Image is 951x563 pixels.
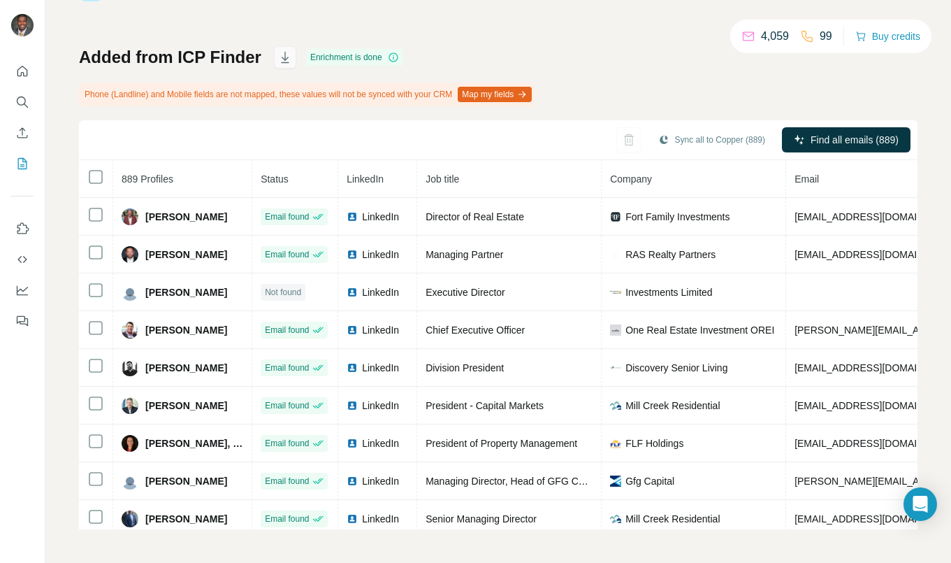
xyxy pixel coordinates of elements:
img: company-logo [610,250,621,259]
span: Find all emails (889) [811,133,899,147]
span: Email found [265,211,309,223]
span: LinkedIn [362,248,399,262]
img: LinkedIn logo [347,476,358,487]
span: Email found [265,399,309,412]
span: LinkedIn [362,399,399,413]
button: Enrich CSV [11,120,34,145]
span: RAS Realty Partners [625,248,716,262]
div: Enrichment is done [306,49,403,66]
button: Use Surfe API [11,247,34,272]
button: My lists [11,151,34,176]
button: Quick start [11,59,34,84]
img: Avatar [122,246,138,263]
span: Not found [265,286,301,299]
span: [PERSON_NAME] [145,210,227,224]
span: Status [261,173,289,185]
span: President - Capital Markets [426,400,544,411]
img: LinkedIn logo [347,325,358,336]
span: Mill Creek Residential [625,512,720,526]
img: Avatar [11,14,34,36]
img: LinkedIn logo [347,513,358,525]
span: Executive Director [426,287,505,298]
span: Senior Managing Director [426,513,537,525]
span: [PERSON_NAME] [145,512,227,526]
span: [PERSON_NAME] [145,474,227,488]
p: 99 [820,28,832,45]
span: LinkedIn [362,361,399,375]
img: company-logo [610,362,621,373]
button: Feedback [11,308,34,334]
span: Director of Real Estate [426,211,524,222]
span: Discovery Senior Living [625,361,727,375]
img: Avatar [122,511,138,527]
button: Dashboard [11,278,34,303]
img: LinkedIn logo [347,211,358,222]
span: [PERSON_NAME] [145,285,227,299]
button: Sync all to Copper (889) [648,129,775,150]
button: Search [11,90,34,115]
img: company-logo [610,211,621,222]
span: Division President [426,362,504,373]
span: LinkedIn [362,474,399,488]
span: Gfg Capital [625,474,674,488]
img: LinkedIn logo [347,362,358,373]
img: company-logo [610,325,621,336]
span: LinkedIn [362,285,399,299]
button: Find all emails (889) [782,127,910,152]
span: Managing Partner [426,249,503,260]
div: Phone (Landline) and Mobile fields are not mapped, these values will not be synced with your CRM [79,83,535,106]
img: Avatar [122,397,138,414]
img: Avatar [122,322,138,338]
img: Avatar [122,473,138,490]
span: Email found [265,362,309,374]
img: company-logo [610,476,621,487]
img: Avatar [122,208,138,225]
span: FLF Holdings [625,436,683,450]
span: Email found [265,475,309,487]
span: Managing Director, Head of GFG Capital [426,476,602,487]
img: Avatar [122,359,138,376]
img: company-logo [610,513,621,525]
img: Avatar [122,435,138,452]
img: Avatar [122,284,138,301]
span: Fort Family Investments [625,210,729,224]
button: Map my fields [458,87,532,102]
span: Email found [265,248,309,261]
span: Email found [265,324,309,336]
span: Email found [265,513,309,525]
img: LinkedIn logo [347,287,358,298]
span: LinkedIn [362,512,399,526]
div: Open Intercom Messenger [903,487,937,521]
span: [PERSON_NAME] [145,248,227,262]
span: [PERSON_NAME] [145,399,227,413]
span: Investments Limited [625,285,713,299]
p: 4,059 [761,28,789,45]
span: [PERSON_NAME] [145,361,227,375]
span: President of Property Management [426,438,577,449]
span: Job title [426,173,459,185]
img: company-logo [610,400,621,411]
img: company-logo [610,287,621,298]
span: Mill Creek Residential [625,399,720,413]
span: 889 Profiles [122,173,173,185]
img: company-logo [610,438,621,449]
span: One Real Estate Investment OREI [625,323,774,337]
span: Email [794,173,819,185]
span: Chief Executive Officer [426,325,525,336]
h1: Added from ICP Finder [79,46,261,69]
span: LinkedIn [362,210,399,224]
span: [PERSON_NAME] [145,323,227,337]
span: Company [610,173,652,185]
span: Email found [265,437,309,450]
button: Use Surfe on LinkedIn [11,216,34,241]
img: LinkedIn logo [347,249,358,260]
button: Buy credits [855,27,920,46]
img: LinkedIn logo [347,400,358,411]
img: LinkedIn logo [347,438,358,449]
span: LinkedIn [362,436,399,450]
span: LinkedIn [347,173,384,185]
span: [PERSON_NAME], CAPS [145,436,243,450]
span: LinkedIn [362,323,399,337]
